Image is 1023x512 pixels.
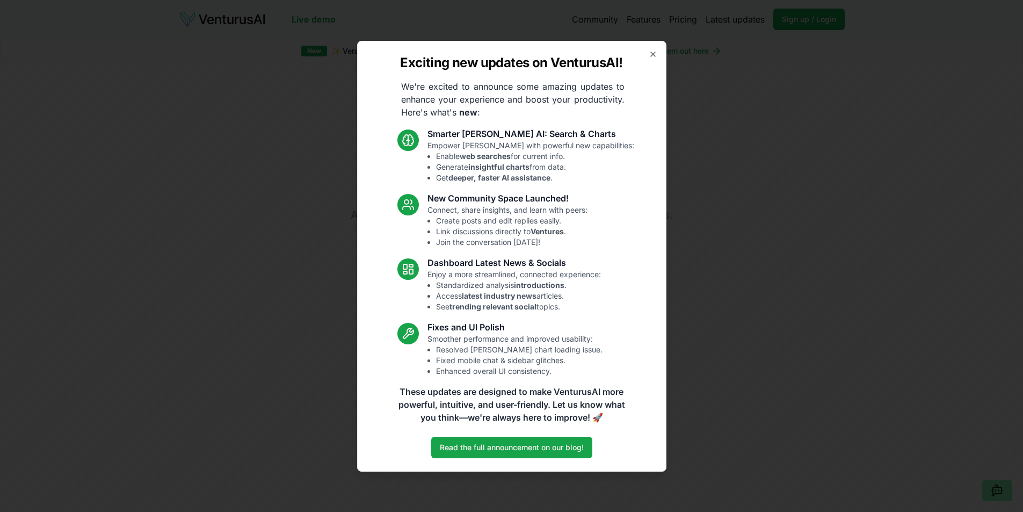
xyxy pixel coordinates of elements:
[427,192,587,205] h3: New Community Space Launched!
[436,355,603,366] li: Fixed mobile chat & sidebar glitches.
[468,162,529,171] strong: insightful charts
[459,107,477,118] strong: new
[391,385,632,424] p: These updates are designed to make VenturusAI more powerful, intuitive, and user-friendly. Let us...
[427,321,603,334] h3: Fixes and UI Polish
[436,344,603,355] li: Resolved [PERSON_NAME] chart loading issue.
[449,302,536,311] strong: trending relevant social
[448,173,550,182] strong: deeper, faster AI assistance
[436,172,634,183] li: Get .
[427,127,634,140] h3: Smarter [PERSON_NAME] AI: Search & Charts
[436,291,601,301] li: Access articles.
[436,301,601,312] li: See topics.
[514,280,564,290] strong: introductions
[436,366,603,377] li: Enhanced overall UI consistency.
[400,54,622,71] h2: Exciting new updates on VenturusAI!
[436,237,587,248] li: Join the conversation [DATE]!
[460,152,511,161] strong: web searches
[427,140,634,183] p: Empower [PERSON_NAME] with powerful new capabilities:
[431,437,592,458] a: Read the full announcement on our blog!
[462,291,536,300] strong: latest industry news
[436,280,601,291] li: Standardized analysis .
[531,227,564,236] strong: Ventures
[427,334,603,377] p: Smoother performance and improved usability:
[436,215,587,226] li: Create posts and edit replies easily.
[427,256,601,269] h3: Dashboard Latest News & Socials
[427,269,601,312] p: Enjoy a more streamlined, connected experience:
[436,226,587,237] li: Link discussions directly to .
[436,162,634,172] li: Generate from data.
[436,151,634,162] li: Enable for current info.
[427,205,587,248] p: Connect, share insights, and learn with peers:
[393,80,633,119] p: We're excited to announce some amazing updates to enhance your experience and boost your producti...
